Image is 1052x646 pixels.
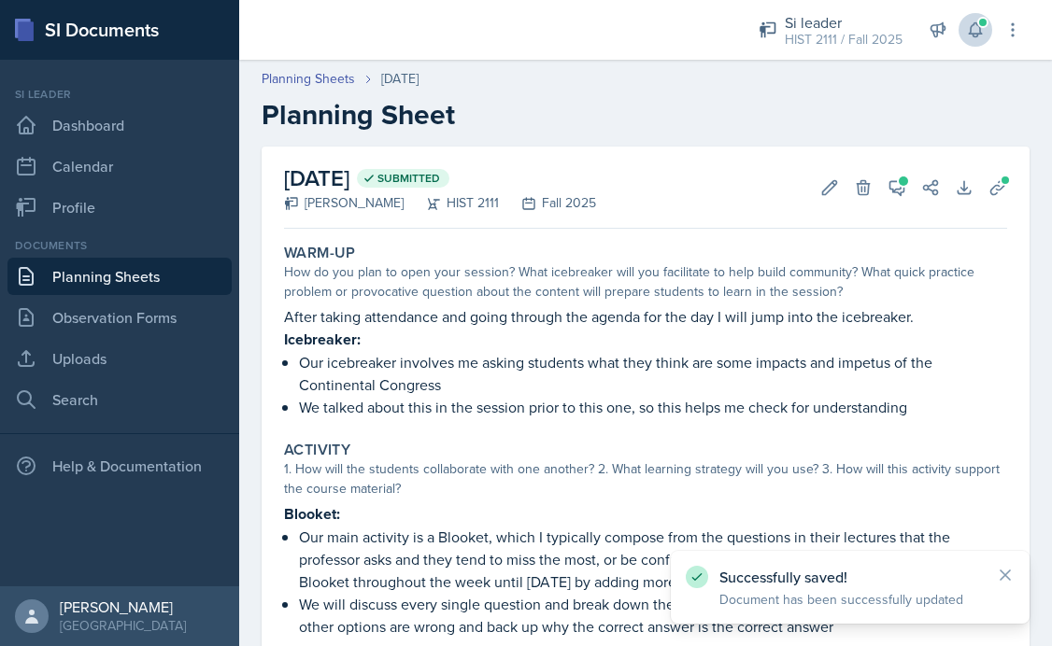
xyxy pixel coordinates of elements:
[785,30,903,49] div: HIST 2111 / Fall 2025
[284,193,404,213] div: [PERSON_NAME]
[7,447,232,484] div: Help & Documentation
[7,340,232,377] a: Uploads
[60,616,186,635] div: [GEOGRAPHIC_DATA]
[284,459,1007,499] div: 1. How will the students collaborate with one another? 2. What learning strategy will you use? 3....
[299,593,1007,638] p: We will discuss every single question and break down the answers together so students can underst...
[284,441,350,459] label: Activity
[7,381,232,418] a: Search
[262,69,355,89] a: Planning Sheets
[7,86,232,103] div: Si leader
[299,526,1007,593] p: Our main activity is a Blooket, which I typically compose from the questions in their lectures th...
[284,161,596,195] h2: [DATE]
[7,106,232,144] a: Dashboard
[284,329,361,350] strong: Icebreaker:
[7,299,232,336] a: Observation Forms
[299,396,1007,418] p: We talked about this in the session prior to this one, so this helps me check for understanding
[377,171,440,186] span: Submitted
[381,69,419,89] div: [DATE]
[7,147,232,185] a: Calendar
[284,262,1007,302] div: How do you plan to open your session? What icebreaker will you facilitate to help build community...
[262,98,1030,132] h2: Planning Sheet
[284,503,340,525] strong: Blooket:
[7,258,232,295] a: Planning Sheets
[60,597,186,616] div: [PERSON_NAME]
[284,244,356,262] label: Warm-Up
[719,568,981,586] p: Successfully saved!
[7,189,232,226] a: Profile
[499,193,596,213] div: Fall 2025
[7,237,232,254] div: Documents
[299,351,1007,396] p: Our icebreaker involves me asking students what they think are some impacts and impetus of the Co...
[719,590,981,609] p: Document has been successfully updated
[404,193,499,213] div: HIST 2111
[785,11,903,34] div: Si leader
[284,305,1007,328] p: After taking attendance and going through the agenda for the day I will jump into the icebreaker.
